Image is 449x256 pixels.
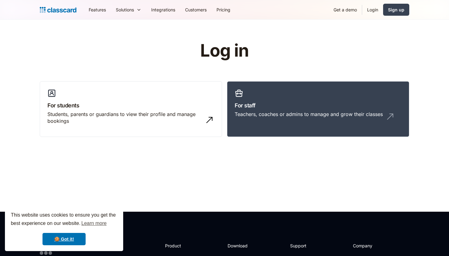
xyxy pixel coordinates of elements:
[235,111,383,118] div: Teachers, coaches or admins to manage and grow their classes
[383,4,409,16] a: Sign up
[228,242,253,249] h2: Download
[40,81,222,137] a: For studentsStudents, parents or guardians to view their profile and manage bookings
[212,3,235,17] a: Pricing
[47,101,214,110] h3: For students
[235,101,402,110] h3: For staff
[84,3,111,17] a: Features
[146,3,180,17] a: Integrations
[165,242,198,249] h2: Product
[127,41,322,60] h1: Log in
[42,233,86,245] a: dismiss cookie message
[290,242,315,249] h2: Support
[329,3,362,17] a: Get a demo
[227,81,409,137] a: For staffTeachers, coaches or admins to manage and grow their classes
[116,6,134,13] div: Solutions
[5,206,123,251] div: cookieconsent
[80,219,107,228] a: learn more about cookies
[40,6,76,14] a: home
[180,3,212,17] a: Customers
[353,242,394,249] h2: Company
[362,3,383,17] a: Login
[388,6,404,13] div: Sign up
[111,3,146,17] div: Solutions
[47,111,202,125] div: Students, parents or guardians to view their profile and manage bookings
[11,211,117,228] span: This website uses cookies to ensure you get the best experience on our website.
